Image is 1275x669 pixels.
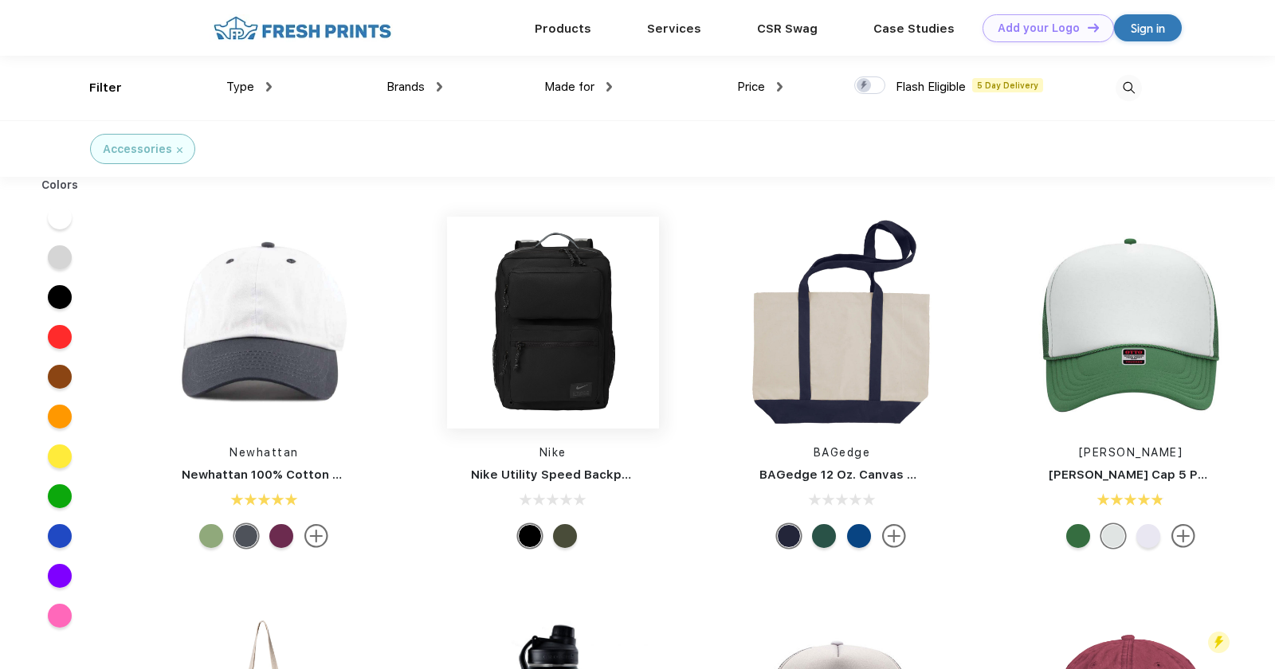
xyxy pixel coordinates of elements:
[812,524,836,548] div: Natural Forest
[553,524,577,548] div: Cargo Khaki
[1136,524,1160,548] div: H Pnk Wht H Pnk
[539,446,567,459] a: Nike
[1025,217,1237,428] img: func=resize&h=266
[1114,14,1182,41] a: Sign in
[882,524,906,548] img: more.svg
[535,22,591,36] a: Products
[1101,524,1125,548] div: Kly Wht Kly
[89,79,122,97] div: Filter
[814,446,871,459] a: BAGedge
[777,82,783,92] img: dropdown.png
[1116,75,1142,101] img: desktop_search.svg
[158,217,370,428] img: func=resize&h=266
[896,80,966,94] span: Flash Eligible
[177,147,182,153] img: filter_cancel.svg
[304,524,328,548] img: more.svg
[544,80,594,94] span: Made for
[606,82,612,92] img: dropdown.png
[998,22,1080,35] div: Add your Logo
[229,446,299,459] a: Newhattan
[182,468,448,482] a: Newhattan 100% Cotton Stone Washed Cap
[103,141,172,158] div: Accessories
[234,524,258,548] div: White Charcoal
[437,82,442,92] img: dropdown.png
[1208,632,1230,653] img: flash_active_toggle.svg
[1131,19,1165,37] div: Sign in
[1088,23,1099,32] img: DT
[447,217,659,428] img: func=resize&h=266
[471,468,643,482] a: Nike Utility Speed Backpack
[199,524,223,548] div: White Lime Green
[737,80,765,94] span: Price
[269,524,293,548] div: White Mulberry
[1066,524,1090,548] div: Kelly
[1171,524,1195,548] img: more.svg
[29,177,91,194] div: Colors
[1079,446,1183,459] a: [PERSON_NAME]
[759,468,967,482] a: BAGedge 12 Oz. Canvas Boat Tote
[736,217,947,428] img: func=resize&h=266
[777,524,801,548] div: Natural Navy
[266,82,272,92] img: dropdown.png
[209,14,396,42] img: fo%20logo%202.webp
[386,80,425,94] span: Brands
[518,524,542,548] div: Black
[847,524,871,548] div: Natural Royal
[226,80,254,94] span: Type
